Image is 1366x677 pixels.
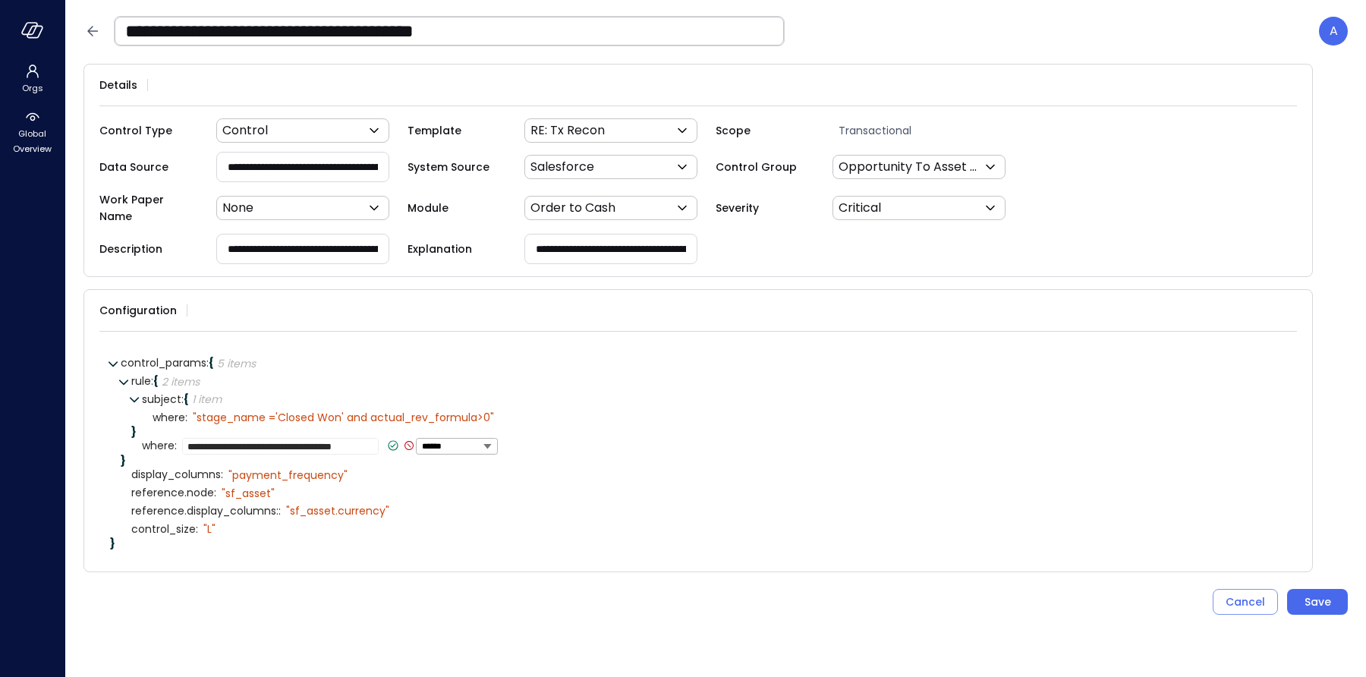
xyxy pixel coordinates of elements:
p: RE: Tx Recon [530,121,605,140]
span: { [184,392,189,407]
p: Order to Cash [530,199,615,217]
span: Orgs [22,80,43,96]
span: Template [408,122,506,139]
span: { [209,355,214,370]
p: None [222,199,253,217]
span: where [153,412,187,424]
button: Cancel [1213,589,1278,615]
span: Control Group [716,159,814,175]
div: " payment_frequency" [228,468,348,482]
div: Save [1305,593,1331,612]
span: Transactional [833,122,1024,139]
span: Scope [716,122,814,139]
div: } [131,427,1286,437]
div: " sf_asset" [222,486,275,500]
div: " sf_asset.currency" [286,504,389,518]
span: Work Paper Name [99,191,198,225]
div: 1 item [192,394,222,405]
span: : [181,392,184,407]
span: Configuration [99,302,177,319]
span: Explanation [408,241,506,257]
span: : [206,355,209,370]
span: System Source [408,159,506,175]
div: Cancel [1226,593,1265,612]
div: " stage_name ='Closed Won' and actual_rev_formula>0" [193,411,494,424]
span: : [151,373,153,389]
span: : [279,503,281,518]
span: reference.display_columns: [131,505,281,517]
button: Save [1287,589,1348,615]
div: } [110,538,1286,549]
span: Global Overview [9,126,55,156]
span: reference.node [131,487,216,499]
span: control_size [131,524,198,535]
div: 2 items [162,376,200,387]
span: display_columns [131,469,223,480]
div: Orgs [3,61,61,97]
span: Control Type [99,122,198,139]
div: Global Overview [3,106,61,158]
p: Critical [839,199,881,217]
span: Details [99,77,137,93]
p: A [1330,22,1338,40]
span: : [175,438,177,453]
span: : [185,410,187,425]
span: Severity [716,200,814,216]
div: Avi Brandwain [1319,17,1348,46]
span: subject [142,392,184,407]
div: " L" [203,522,216,536]
span: : [214,485,216,500]
span: where [142,440,177,452]
span: : [221,467,223,482]
span: : [196,521,198,537]
span: Module [408,200,506,216]
span: Data Source [99,159,198,175]
span: { [153,373,159,389]
span: control_params [121,355,209,370]
div: } [121,455,1286,466]
p: Opportunity To Asset Reconciliation [839,158,981,176]
span: rule [131,373,153,389]
p: Salesforce [530,158,594,176]
span: Description [99,241,198,257]
p: Control [222,121,268,140]
div: 5 items [217,358,256,369]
